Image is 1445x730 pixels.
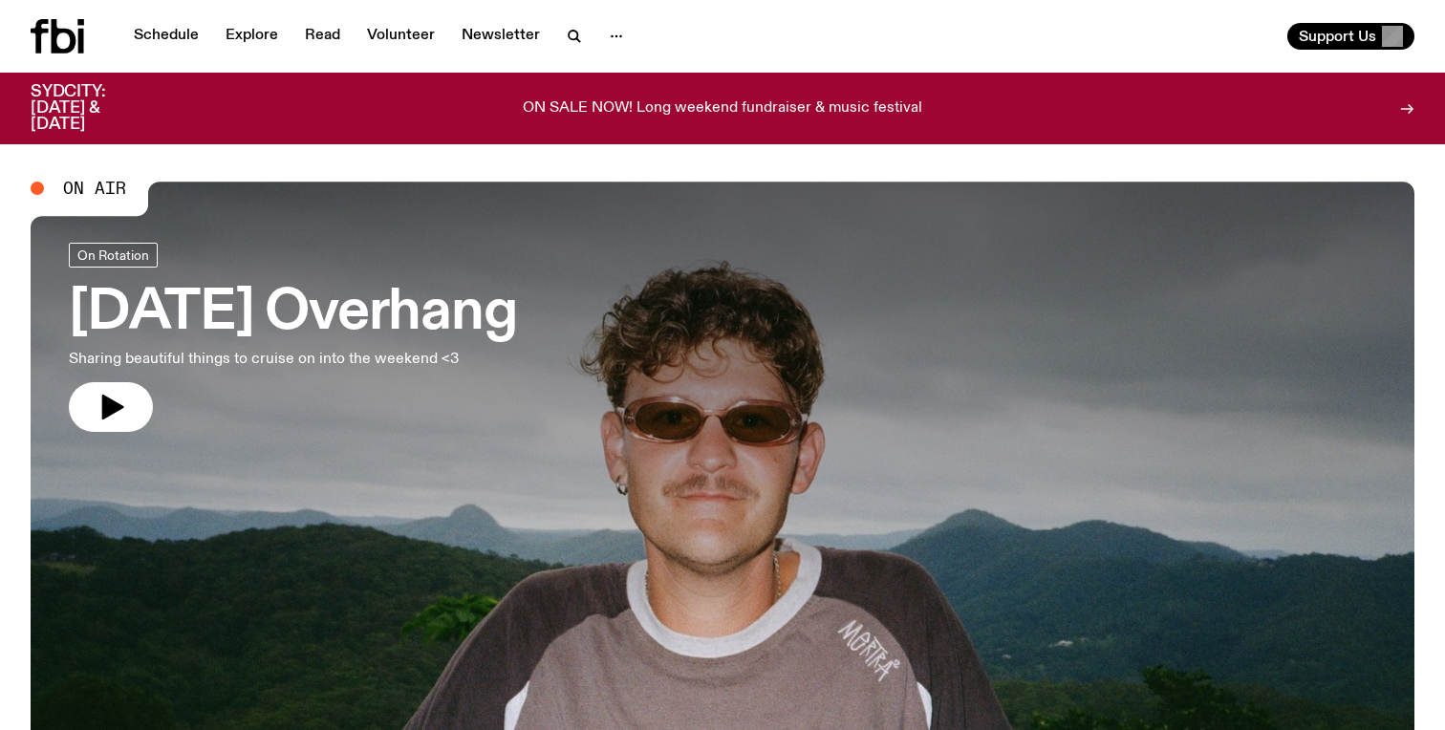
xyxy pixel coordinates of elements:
p: Sharing beautiful things to cruise on into the weekend <3 [69,348,516,371]
span: Support Us [1299,28,1376,45]
a: On Rotation [69,243,158,268]
a: Schedule [122,23,210,50]
p: ON SALE NOW! Long weekend fundraiser & music festival [523,100,922,118]
span: On Air [63,180,126,197]
a: Newsletter [450,23,551,50]
a: [DATE] OverhangSharing beautiful things to cruise on into the weekend <3 [69,243,516,432]
button: Support Us [1287,23,1414,50]
a: Explore [214,23,290,50]
a: Read [293,23,352,50]
h3: [DATE] Overhang [69,287,516,340]
span: On Rotation [77,247,149,262]
a: Volunteer [356,23,446,50]
h3: SYDCITY: [DATE] & [DATE] [31,84,153,133]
